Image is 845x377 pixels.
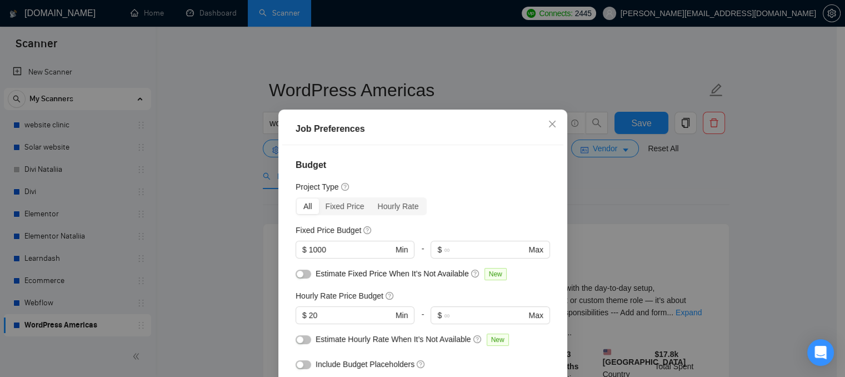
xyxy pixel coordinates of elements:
span: question-circle [471,269,479,278]
span: Include Budget Placeholders [316,360,414,369]
span: question-circle [363,226,372,235]
span: New [484,268,506,280]
span: Estimate Fixed Price When It’s Not Available [316,269,469,278]
div: Job Preferences [296,122,550,136]
button: Close [537,110,567,140]
h5: Project Type [296,181,339,193]
input: ∞ [444,244,526,256]
span: $ [302,309,307,321]
span: Min [395,309,408,321]
input: 0 [308,244,393,256]
div: All [297,199,319,214]
span: New [486,334,508,346]
span: $ [437,244,442,256]
div: - [414,306,431,333]
div: Open Intercom Messenger [807,339,834,366]
span: $ [437,309,442,321]
div: Fixed Price [318,199,371,214]
span: Estimate Hourly Rate When It’s Not Available [316,335,471,344]
span: Max [528,244,543,256]
span: question-circle [341,182,349,191]
span: Min [395,244,408,256]
h5: Hourly Rate Price Budget [296,290,383,302]
h5: Fixed Price Budget [296,224,361,236]
span: question-circle [385,291,394,300]
h4: Budget [296,158,550,172]
span: question-circle [417,360,426,369]
span: Max [528,309,543,321]
span: $ [302,244,307,256]
input: 0 [308,309,393,321]
div: Hourly Rate [371,199,425,214]
span: close [548,120,557,128]
div: - [414,241,431,267]
span: question-circle [473,335,482,344]
input: ∞ [444,309,526,321]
